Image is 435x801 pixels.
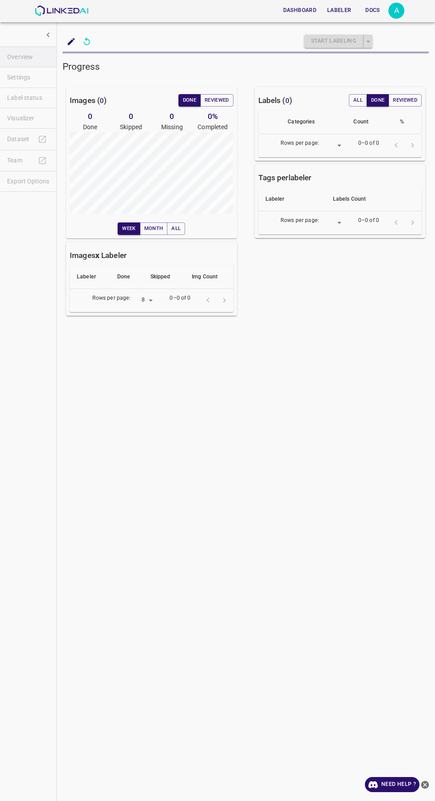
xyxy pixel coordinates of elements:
b: x [95,251,99,260]
th: Labeler [258,187,326,211]
h6: Tags per labeler [258,171,312,184]
h6: 0 [111,110,151,123]
th: % [393,110,422,134]
span: 0 [285,97,289,105]
div: split button [304,35,372,48]
p: Rows per page: [281,139,319,147]
th: Labels Count [326,187,422,211]
button: close-help [419,777,431,792]
p: Done [70,123,111,132]
a: Docs [356,1,388,20]
button: add to shopping cart [63,33,79,50]
a: Labeler [322,1,356,20]
div: ​ [323,139,344,151]
button: Done [367,94,389,107]
p: Rows per page: [281,217,319,225]
h6: Labels ( ) [258,94,292,107]
p: Skipped [111,123,151,132]
th: Done [110,265,143,289]
p: 0–0 of 0 [358,139,379,147]
th: Categories [281,110,346,134]
h6: 0 % [192,110,233,123]
button: Week [118,222,140,235]
h6: Images ( ) [70,94,107,107]
p: 0–0 of 0 [358,217,379,225]
button: show more [40,27,56,43]
button: Docs [358,3,387,18]
img: LinkedAI [35,5,88,16]
p: Rows per page: [92,294,131,302]
button: All [167,222,185,235]
span: 0 [100,97,104,105]
h6: 0 [151,110,192,123]
h6: 0 [70,110,111,123]
button: Reviewed [388,94,422,107]
h5: Progress [63,60,429,73]
div: ​ [323,217,344,229]
h6: Images Labeler [70,249,127,262]
th: Skipped [143,265,185,289]
div: A [388,3,404,19]
button: Done [178,94,201,107]
p: Completed [192,123,233,132]
th: Img Count [185,265,233,289]
button: Month [140,222,168,235]
button: Dashboard [280,3,320,18]
button: All [349,94,367,107]
button: Open settings [388,3,404,19]
th: Count [346,110,392,134]
button: Labeler [324,3,355,18]
p: 0–0 of 0 [170,294,190,302]
p: Missing [151,123,192,132]
div: 8 [134,294,155,306]
th: Labeler [70,265,110,289]
button: Reviewed [200,94,233,107]
a: Need Help ? [365,777,419,792]
a: Dashboard [278,1,322,20]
